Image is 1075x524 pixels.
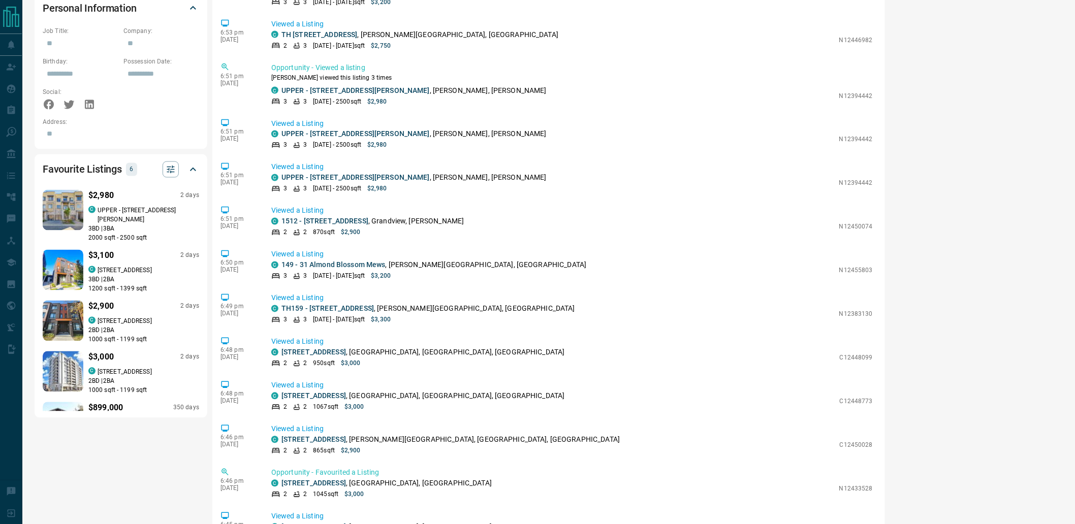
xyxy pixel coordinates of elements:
[88,351,114,364] p: $3,000
[839,135,873,144] p: N12394442
[303,97,307,106] p: 3
[271,480,278,487] div: condos.ca
[303,315,307,324] p: 3
[271,436,278,443] div: condos.ca
[43,400,199,446] a: Favourited listing$899,000350 days
[220,73,256,80] p: 6:51 pm
[313,446,335,455] p: 865 sqft
[220,179,256,186] p: [DATE]
[33,402,94,443] img: Favourited listing
[283,359,287,368] p: 2
[313,41,365,50] p: [DATE] - [DATE] sqft
[88,326,199,335] p: 2 BD | 2 BA
[180,191,199,200] p: 2 days
[281,347,565,358] p: , [GEOGRAPHIC_DATA], [GEOGRAPHIC_DATA], [GEOGRAPHIC_DATA]
[220,478,256,485] p: 6:46 pm
[220,434,256,441] p: 6:46 pm
[839,266,873,275] p: N12455803
[281,173,547,183] p: , [PERSON_NAME], [PERSON_NAME]
[367,97,387,106] p: $2,980
[271,249,873,260] p: Viewed a Listing
[281,391,565,402] p: , [GEOGRAPHIC_DATA], [GEOGRAPHIC_DATA], [GEOGRAPHIC_DATA]
[33,250,94,290] img: Favourited listing
[283,97,287,106] p: 3
[98,206,199,224] p: UPPER - [STREET_ADDRESS][PERSON_NAME]
[220,303,256,310] p: 6:49 pm
[220,128,256,136] p: 6:51 pm
[271,87,278,94] div: condos.ca
[220,441,256,448] p: [DATE]
[271,206,873,216] p: Viewed a Listing
[98,368,152,377] p: [STREET_ADDRESS]
[313,184,361,193] p: [DATE] - 2500 sqft
[281,85,547,96] p: , [PERSON_NAME], [PERSON_NAME]
[283,315,287,324] p: 3
[180,302,199,311] p: 2 days
[33,351,94,392] img: Favourited listing
[313,141,361,150] p: [DATE] - 2500 sqft
[281,392,346,400] a: [STREET_ADDRESS]
[344,490,364,499] p: $3,000
[123,26,199,36] p: Company:
[303,272,307,281] p: 3
[88,190,114,202] p: $2,980
[283,141,287,150] p: 3
[88,368,96,375] div: condos.ca
[341,359,361,368] p: $3,000
[271,218,278,225] div: condos.ca
[313,228,335,237] p: 870 sqft
[180,353,199,362] p: 2 days
[88,402,123,414] p: $899,000
[43,157,199,182] div: Favourite Listings6
[303,403,307,412] p: 2
[313,403,338,412] p: 1067 sqft
[313,272,365,281] p: [DATE] - [DATE] sqft
[371,41,391,50] p: $2,750
[220,29,256,36] p: 6:53 pm
[281,86,430,94] a: UPPER - [STREET_ADDRESS][PERSON_NAME]
[220,354,256,361] p: [DATE]
[281,30,358,39] a: TH [STREET_ADDRESS]
[271,31,278,38] div: condos.ca
[43,248,199,293] a: Favourited listing$3,1002 dayscondos.ca[STREET_ADDRESS]3BD |2BA1200 sqft - 1399 sqft
[281,436,346,444] a: [STREET_ADDRESS]
[33,190,94,231] img: Favourited listing
[88,317,96,324] div: condos.ca
[283,184,287,193] p: 3
[840,441,873,450] p: C12450028
[840,353,873,363] p: C12448099
[88,224,199,234] p: 3 BD | 3 BA
[341,446,361,455] p: $2,900
[129,164,134,175] p: 6
[271,19,873,29] p: Viewed a Listing
[281,174,430,182] a: UPPER - [STREET_ADDRESS][PERSON_NAME]
[220,267,256,274] p: [DATE]
[43,161,122,178] h2: Favourite Listings
[839,222,873,232] p: N12450074
[43,57,118,66] p: Birthday:
[344,403,364,412] p: $3,000
[283,228,287,237] p: 2
[281,217,368,225] a: 1512 - [STREET_ADDRESS]
[283,446,287,455] p: 2
[271,337,873,347] p: Viewed a Listing
[173,404,199,412] p: 350 days
[43,188,199,243] a: Favourited listing$2,9802 dayscondos.caUPPER - [STREET_ADDRESS][PERSON_NAME]3BD |3BA2000 sqft - 2...
[88,234,199,243] p: 2000 sqft - 2500 sqft
[281,129,547,140] p: , [PERSON_NAME], [PERSON_NAME]
[36,301,90,341] img: Favourited listing
[123,57,199,66] p: Possession Date:
[88,275,199,284] p: 3 BD | 2 BA
[271,261,278,269] div: condos.ca
[281,479,346,487] a: [STREET_ADDRESS]
[220,172,256,179] p: 6:51 pm
[220,259,256,267] p: 6:50 pm
[43,26,118,36] p: Job Title:
[283,403,287,412] p: 2
[220,390,256,398] p: 6:48 pm
[283,490,287,499] p: 2
[839,484,873,494] p: N12433528
[271,130,278,138] div: condos.ca
[220,310,256,317] p: [DATE]
[88,250,114,262] p: $3,100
